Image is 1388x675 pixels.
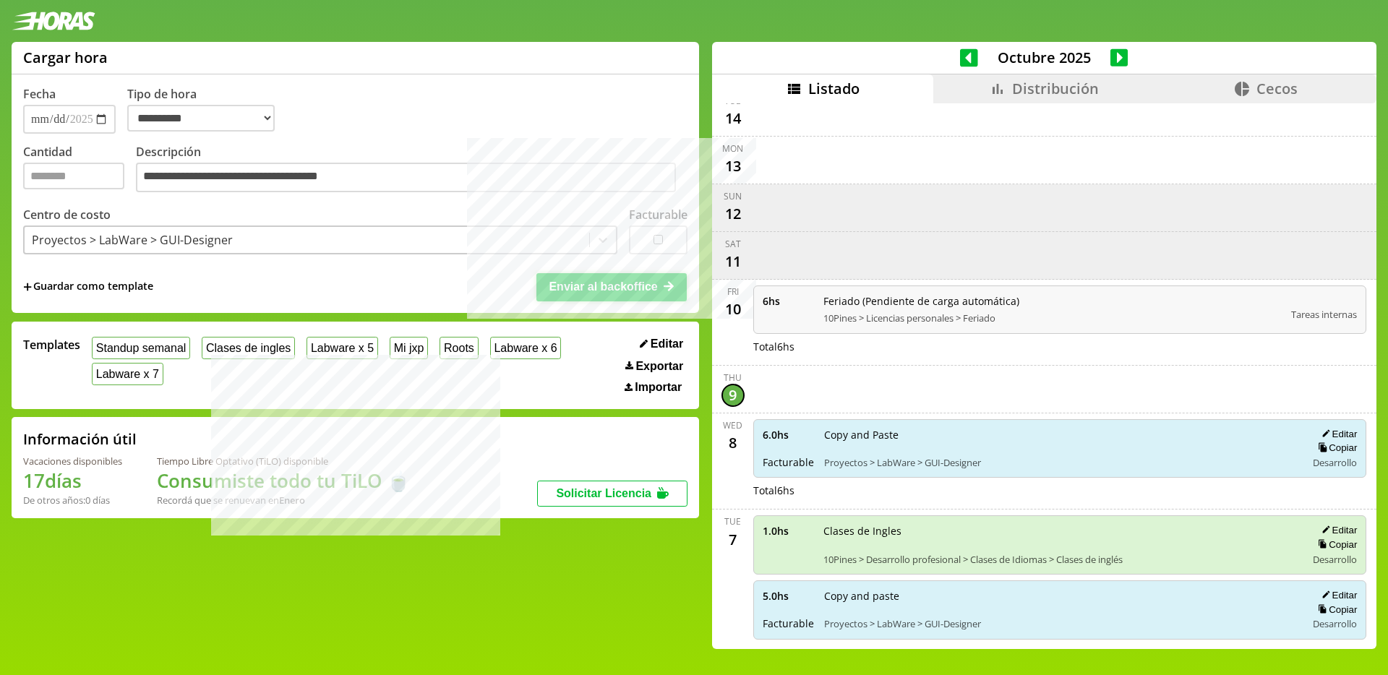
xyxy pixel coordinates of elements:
[763,294,813,308] span: 6 hs
[536,273,687,301] button: Enviar al backoffice
[157,468,410,494] h1: Consumiste todo tu TiLO 🍵
[1314,603,1357,616] button: Copiar
[279,494,305,507] b: Enero
[621,359,687,374] button: Exportar
[763,524,813,538] span: 1.0 hs
[23,144,136,197] label: Cantidad
[23,337,80,353] span: Templates
[92,363,163,385] button: Labware x 7
[721,298,745,321] div: 10
[23,279,32,295] span: +
[23,48,108,67] h1: Cargar hora
[127,105,275,132] select: Tipo de hora
[490,337,562,359] button: Labware x 6
[727,285,739,298] div: Fri
[23,494,122,507] div: De otros años: 0 días
[307,337,378,359] button: Labware x 5
[823,524,1297,538] span: Clases de Ingles
[712,103,1376,647] div: scrollable content
[824,456,1297,469] span: Proyectos > LabWare > GUI-Designer
[23,207,111,223] label: Centro de costo
[978,48,1110,67] span: Octubre 2025
[651,337,683,351] span: Editar
[440,337,478,359] button: Roots
[23,86,56,102] label: Fecha
[32,232,233,248] div: Proyectos > LabWare > GUI-Designer
[753,645,1367,659] div: Total 6 hs
[753,340,1367,353] div: Total 6 hs
[721,107,745,130] div: 14
[721,528,745,551] div: 7
[763,428,814,442] span: 6.0 hs
[763,455,814,469] span: Facturable
[1291,308,1357,321] span: Tareas internas
[629,207,687,223] label: Facturable
[635,381,682,394] span: Importar
[724,515,741,528] div: Tue
[763,589,814,603] span: 5.0 hs
[721,250,745,273] div: 11
[635,360,683,373] span: Exportar
[721,202,745,225] div: 12
[92,337,190,359] button: Standup semanal
[12,12,95,30] img: logotipo
[1317,589,1357,601] button: Editar
[723,419,742,431] div: Wed
[1314,442,1357,454] button: Copiar
[23,279,153,295] span: +Guardar como template
[721,431,745,455] div: 8
[202,337,295,359] button: Clases de ingles
[824,617,1297,630] span: Proyectos > LabWare > GUI-Designer
[1317,524,1357,536] button: Editar
[1317,428,1357,440] button: Editar
[136,144,687,197] label: Descripción
[537,481,687,507] button: Solicitar Licencia
[823,294,1282,308] span: Feriado (Pendiente de carga automática)
[763,616,814,630] span: Facturable
[725,238,741,250] div: Sat
[556,487,651,499] span: Solicitar Licencia
[753,483,1367,497] div: Total 6 hs
[549,280,657,293] span: Enviar al backoffice
[808,79,860,98] span: Listado
[721,384,745,407] div: 9
[23,163,124,189] input: Cantidad
[23,468,122,494] h1: 17 días
[635,337,687,351] button: Editar
[1012,79,1099,98] span: Distribución
[1313,553,1357,566] span: Desarrollo
[824,589,1297,603] span: Copy and paste
[127,86,286,134] label: Tipo de hora
[1313,456,1357,469] span: Desarrollo
[23,429,137,449] h2: Información útil
[1314,538,1357,551] button: Copiar
[390,337,428,359] button: Mi jxp
[157,494,410,507] div: Recordá que se renuevan en
[23,455,122,468] div: Vacaciones disponibles
[1313,617,1357,630] span: Desarrollo
[722,142,743,155] div: Mon
[1256,79,1298,98] span: Cecos
[823,553,1297,566] span: 10Pines > Desarrollo profesional > Clases de Idiomas > Clases de inglés
[724,371,742,384] div: Thu
[136,163,676,193] textarea: Descripción
[823,311,1282,324] span: 10Pines > Licencias personales > Feriado
[724,190,742,202] div: Sun
[721,155,745,178] div: 13
[824,428,1297,442] span: Copy and Paste
[157,455,410,468] div: Tiempo Libre Optativo (TiLO) disponible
